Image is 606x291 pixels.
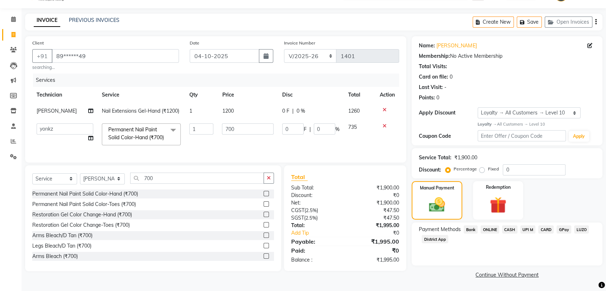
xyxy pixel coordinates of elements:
[33,74,404,87] div: Services
[32,221,130,229] div: Restoration Gel Color Change-Toes (₹700)
[473,17,514,28] button: Create New
[520,225,536,234] span: UPI M
[419,73,448,81] div: Card on file:
[32,64,179,71] small: searching...
[32,190,138,198] div: Permanent Nail Paint Solid Color-Hand (₹700)
[419,166,441,174] div: Discount:
[419,84,443,91] div: Last Visit:
[464,225,478,234] span: Bank
[286,256,345,264] div: Balance :
[32,242,91,250] div: Legs Bleach/D Tan (₹700)
[557,225,571,234] span: GPay
[419,154,451,161] div: Service Total:
[480,225,499,234] span: ONLINE
[335,126,340,133] span: %
[32,211,132,219] div: Restoration Gel Color Change-Hand (₹700)
[419,109,478,117] div: Apply Discount
[291,215,304,221] span: SGST
[345,246,405,255] div: ₹0
[102,108,179,114] span: Nail Extensions Gel-Hand (₹1200)
[420,185,454,191] label: Manual Payment
[309,126,311,133] span: |
[478,122,497,127] strong: Loyalty →
[164,134,167,141] a: x
[108,126,164,140] span: Permanent Nail Paint Solid Color-Hand (₹700)
[286,184,345,192] div: Sub Total:
[306,207,317,213] span: 2.5%
[345,207,405,214] div: ₹47.50
[278,87,344,103] th: Disc
[286,207,345,214] div: ( )
[454,166,477,172] label: Percentage
[484,195,511,216] img: _gift.svg
[413,271,601,279] a: Continue Without Payment
[304,126,307,133] span: F
[69,17,119,23] a: PREVIOUS INVOICES
[98,87,185,103] th: Service
[282,107,289,115] span: 0 F
[488,166,498,172] label: Fixed
[345,184,405,192] div: ₹1,900.00
[286,192,345,199] div: Discount:
[306,215,316,221] span: 2.5%
[422,235,448,243] span: District App
[419,52,595,60] div: No Active Membership
[419,132,478,140] div: Coupon Code
[569,131,589,142] button: Apply
[478,130,566,141] input: Enter Offer / Coupon Code
[222,108,233,114] span: 1200
[454,154,477,161] div: ₹1,900.00
[419,226,461,233] span: Payment Methods
[502,225,517,234] span: CASH
[419,94,435,102] div: Points:
[345,237,405,246] div: ₹1,995.00
[32,232,93,239] div: Arms Bleach/D Tan (₹700)
[574,225,589,234] span: LUZO
[218,87,278,103] th: Price
[286,199,345,207] div: Net:
[436,42,477,50] a: [PERSON_NAME]
[52,49,179,63] input: Search by Name/Mobile/Email/Code
[32,40,44,46] label: Client
[375,87,399,103] th: Action
[286,222,345,229] div: Total:
[284,40,315,46] label: Invoice Number
[444,84,446,91] div: -
[545,17,592,28] button: Open Invoices
[32,87,98,103] th: Technician
[345,222,405,229] div: ₹1,995.00
[450,73,453,81] div: 0
[355,229,404,237] div: ₹0
[286,237,345,246] div: Payable:
[419,42,435,50] div: Name:
[424,196,450,214] img: _cash.svg
[32,49,52,63] button: +91
[486,184,510,191] label: Redemption
[32,253,78,260] div: Arms Bleach (₹700)
[190,40,199,46] label: Date
[286,246,345,255] div: Paid:
[419,52,450,60] div: Membership:
[517,17,542,28] button: Save
[348,108,360,114] span: 1260
[297,107,305,115] span: 0 %
[344,87,375,103] th: Total
[478,121,595,127] div: All Customers → Level 10
[185,87,218,103] th: Qty
[189,108,192,114] span: 1
[32,201,136,208] div: Permanent Nail Paint Solid Color-Toes (₹700)
[286,229,355,237] a: Add Tip
[34,14,60,27] a: INVOICE
[538,225,554,234] span: CARD
[292,107,294,115] span: |
[345,192,405,199] div: ₹0
[345,256,405,264] div: ₹1,995.00
[345,214,405,222] div: ₹47.50
[291,173,308,181] span: Total
[419,63,447,70] div: Total Visits:
[345,199,405,207] div: ₹1,900.00
[436,94,439,102] div: 0
[348,124,357,130] span: 735
[286,214,345,222] div: ( )
[291,207,304,213] span: CGST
